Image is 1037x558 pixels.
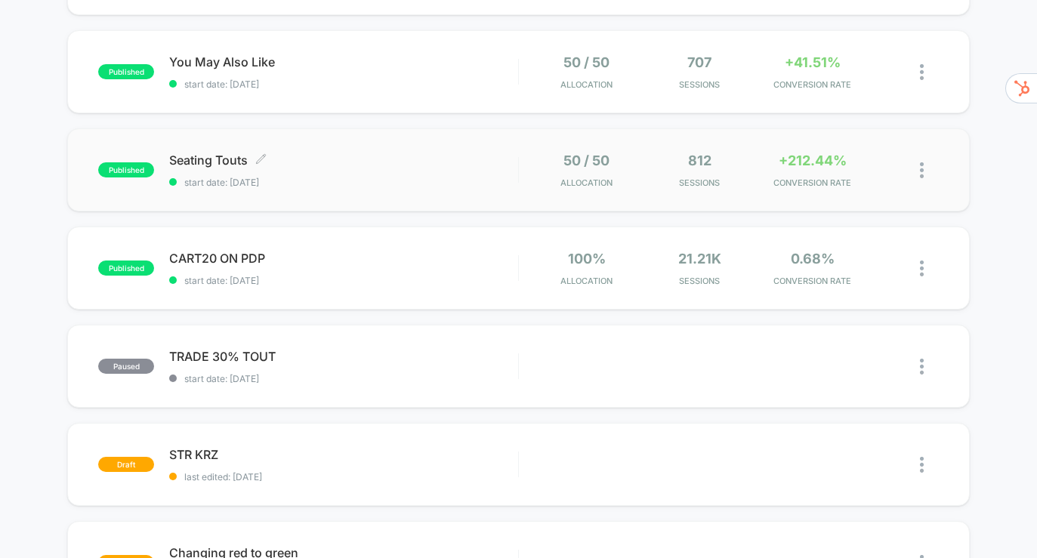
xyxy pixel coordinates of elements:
img: close [920,64,924,80]
span: Allocation [560,177,613,188]
span: start date: [DATE] [169,79,518,90]
span: 707 [687,54,711,70]
span: CONVERSION RATE [760,276,865,286]
span: 21.21k [678,251,721,267]
span: CONVERSION RATE [760,79,865,90]
span: Allocation [560,79,613,90]
span: Seating Touts [169,153,518,168]
span: Allocation [560,276,613,286]
span: start date: [DATE] [169,177,518,188]
span: Sessions [647,79,752,90]
span: start date: [DATE] [169,373,518,384]
span: 100% [568,251,606,267]
span: published [98,162,154,177]
img: close [920,162,924,178]
span: CART20 ON PDP [169,251,518,266]
span: +212.44% [779,153,847,168]
img: close [920,457,924,473]
span: 50 / 50 [563,153,610,168]
span: +41.51% [785,54,841,70]
span: CONVERSION RATE [760,177,865,188]
span: 812 [688,153,711,168]
span: draft [98,457,154,472]
span: published [98,261,154,276]
span: published [98,64,154,79]
span: start date: [DATE] [169,275,518,286]
span: Sessions [647,177,752,188]
span: Sessions [647,276,752,286]
span: You May Also Like [169,54,518,69]
span: paused [98,359,154,374]
img: close [920,261,924,276]
span: last edited: [DATE] [169,471,518,482]
span: TRADE 30% TOUT [169,349,518,364]
span: 50 / 50 [563,54,610,70]
span: 0.68% [791,251,835,267]
img: close [920,359,924,375]
span: STR KRZ [169,447,518,462]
